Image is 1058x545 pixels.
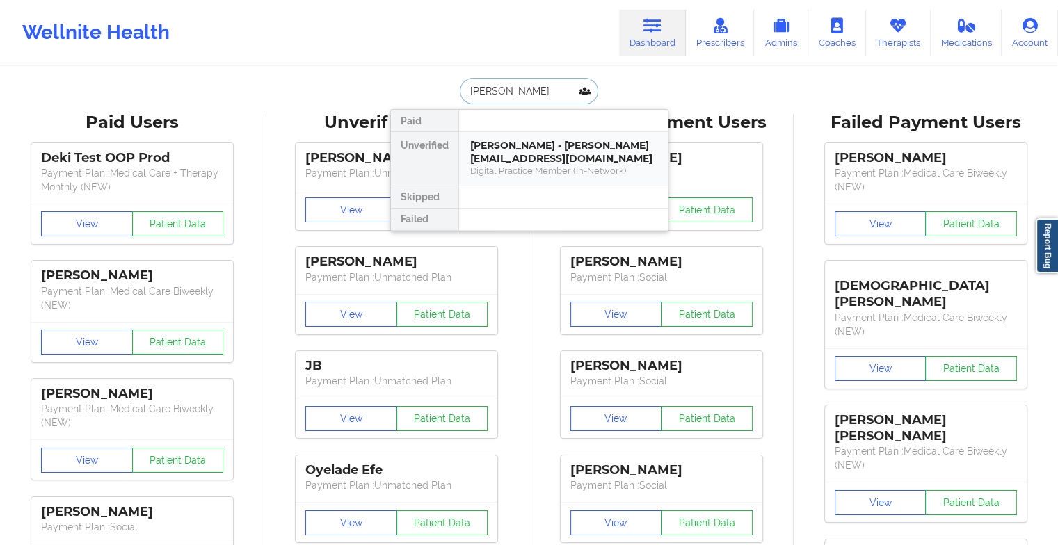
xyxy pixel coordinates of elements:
[570,254,753,270] div: [PERSON_NAME]
[305,302,397,327] button: View
[132,330,224,355] button: Patient Data
[41,166,223,194] p: Payment Plan : Medical Care + Therapy Monthly (NEW)
[41,284,223,312] p: Payment Plan : Medical Care Biweekly (NEW)
[132,448,224,473] button: Patient Data
[1002,10,1058,56] a: Account
[305,406,397,431] button: View
[661,510,753,535] button: Patient Data
[835,490,927,515] button: View
[808,10,866,56] a: Coaches
[305,197,397,222] button: View
[925,356,1017,381] button: Patient Data
[391,186,458,209] div: Skipped
[396,510,488,535] button: Patient Data
[470,165,657,177] div: Digital Practice Member (In-Network)
[570,478,753,492] p: Payment Plan : Social
[305,270,488,284] p: Payment Plan : Unmatched Plan
[41,150,223,166] div: Deki Test OOP Prod
[41,330,133,355] button: View
[835,166,1017,194] p: Payment Plan : Medical Care Biweekly (NEW)
[391,209,458,231] div: Failed
[10,112,255,133] div: Paid Users
[835,412,1017,444] div: [PERSON_NAME] [PERSON_NAME]
[41,504,223,520] div: [PERSON_NAME]
[41,448,133,473] button: View
[396,302,488,327] button: Patient Data
[41,386,223,402] div: [PERSON_NAME]
[866,10,931,56] a: Therapists
[619,10,686,56] a: Dashboard
[41,520,223,534] p: Payment Plan : Social
[570,374,753,388] p: Payment Plan : Social
[835,268,1017,310] div: [DEMOGRAPHIC_DATA][PERSON_NAME]
[305,166,488,180] p: Payment Plan : Unmatched Plan
[305,510,397,535] button: View
[41,211,133,236] button: View
[305,478,488,492] p: Payment Plan : Unmatched Plan
[305,374,488,388] p: Payment Plan : Unmatched Plan
[1036,218,1058,273] a: Report Bug
[661,197,753,222] button: Patient Data
[305,150,488,166] div: [PERSON_NAME]
[803,112,1048,133] div: Failed Payment Users
[925,490,1017,515] button: Patient Data
[570,510,662,535] button: View
[570,462,753,478] div: [PERSON_NAME]
[391,110,458,132] div: Paid
[305,254,488,270] div: [PERSON_NAME]
[931,10,1002,56] a: Medications
[570,302,662,327] button: View
[305,462,488,478] div: Oyelade Efe
[835,311,1017,339] p: Payment Plan : Medical Care Biweekly (NEW)
[41,268,223,284] div: [PERSON_NAME]
[754,10,808,56] a: Admins
[835,211,927,236] button: View
[835,150,1017,166] div: [PERSON_NAME]
[391,132,458,186] div: Unverified
[274,112,519,133] div: Unverified Users
[396,406,488,431] button: Patient Data
[661,406,753,431] button: Patient Data
[661,302,753,327] button: Patient Data
[570,406,662,431] button: View
[305,358,488,374] div: JB
[835,444,1017,472] p: Payment Plan : Medical Care Biweekly (NEW)
[132,211,224,236] button: Patient Data
[925,211,1017,236] button: Patient Data
[41,402,223,430] p: Payment Plan : Medical Care Biweekly (NEW)
[835,356,927,381] button: View
[686,10,755,56] a: Prescribers
[470,139,657,165] div: [PERSON_NAME] - [PERSON_NAME][EMAIL_ADDRESS][DOMAIN_NAME]
[570,358,753,374] div: [PERSON_NAME]
[570,270,753,284] p: Payment Plan : Social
